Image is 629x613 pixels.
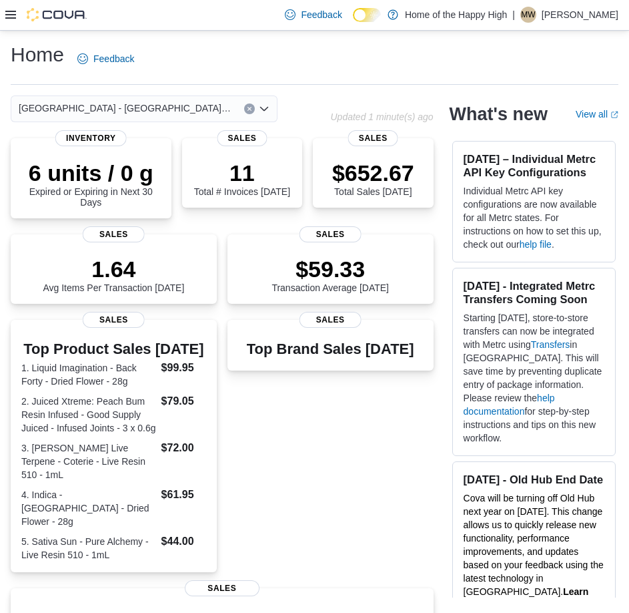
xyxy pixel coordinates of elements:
span: Feedback [93,52,134,65]
dd: $99.95 [161,360,206,376]
p: 11 [194,160,290,186]
span: Inventory [55,130,127,146]
dt: 1. Liquid Imagination - Back Forty - Dried Flower - 28g [21,361,156,388]
a: Feedback [72,45,139,72]
p: [PERSON_NAME] [542,7,618,23]
a: help documentation [464,393,555,417]
dt: 5. Sativa Sun - Pure Alchemy - Live Resin 510 - 1mL [21,535,156,562]
div: Matthew Willison [520,7,536,23]
input: Dark Mode [353,8,381,22]
span: Dark Mode [353,22,354,23]
dt: 4. Indica - [GEOGRAPHIC_DATA] - Dried Flower - 28g [21,488,156,528]
dt: 3. [PERSON_NAME] Live Terpene - Coterie - Live Resin 510 - 1mL [21,441,156,481]
dd: $44.00 [161,534,206,550]
span: Sales [83,312,145,328]
a: Transfers [531,339,570,350]
p: Individual Metrc API key configurations are now available for all Metrc states. For instructions ... [464,184,604,251]
h3: [DATE] - Integrated Metrc Transfers Coming Soon [464,279,604,306]
p: | [512,7,515,23]
span: Sales [299,312,362,328]
img: Cova [27,8,87,21]
span: MW [521,7,535,23]
button: Clear input [244,104,255,114]
a: Feedback [279,1,347,28]
svg: External link [610,111,618,119]
h3: [DATE] – Individual Metrc API Key Configurations [464,152,604,179]
h3: Top Brand Sales [DATE] [247,341,414,357]
div: Total Sales [DATE] [332,160,414,197]
span: Sales [348,130,398,146]
dd: $79.05 [161,393,206,409]
dd: $61.95 [161,487,206,503]
h1: Home [11,41,64,68]
span: Feedback [301,8,342,21]
p: Updated 1 minute(s) ago [330,112,433,122]
div: Expired or Expiring in Next 30 Days [21,160,161,208]
p: $59.33 [271,256,389,282]
a: View allExternal link [576,109,618,120]
p: 6 units / 0 g [21,160,161,186]
dt: 2. Juiced Xtreme: Peach Bum Resin Infused - Good Supply Juiced - Infused Joints - 3 x 0.6g [21,395,156,435]
h3: [DATE] - Old Hub End Date [464,473,604,486]
div: Transaction Average [DATE] [271,256,389,293]
div: Total # Invoices [DATE] [194,160,290,197]
div: Avg Items Per Transaction [DATE] [43,256,184,293]
h3: Top Product Sales [DATE] [21,341,206,357]
p: Home of the Happy High [405,7,507,23]
p: 1.64 [43,256,184,282]
p: Starting [DATE], store-to-store transfers can now be integrated with Metrc using in [GEOGRAPHIC_D... [464,311,604,445]
h2: What's new [450,104,548,125]
a: help file [520,239,552,250]
span: Sales [217,130,267,146]
button: Open list of options [259,104,269,114]
span: Sales [299,226,362,242]
span: Cova will be turning off Old Hub next year on [DATE]. This change allows us to quickly release ne... [464,493,604,597]
span: [GEOGRAPHIC_DATA] - [GEOGRAPHIC_DATA] - Fire & Flower [19,100,231,116]
span: Sales [83,226,145,242]
span: Sales [185,580,259,596]
dd: $72.00 [161,440,206,456]
p: $652.67 [332,160,414,186]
